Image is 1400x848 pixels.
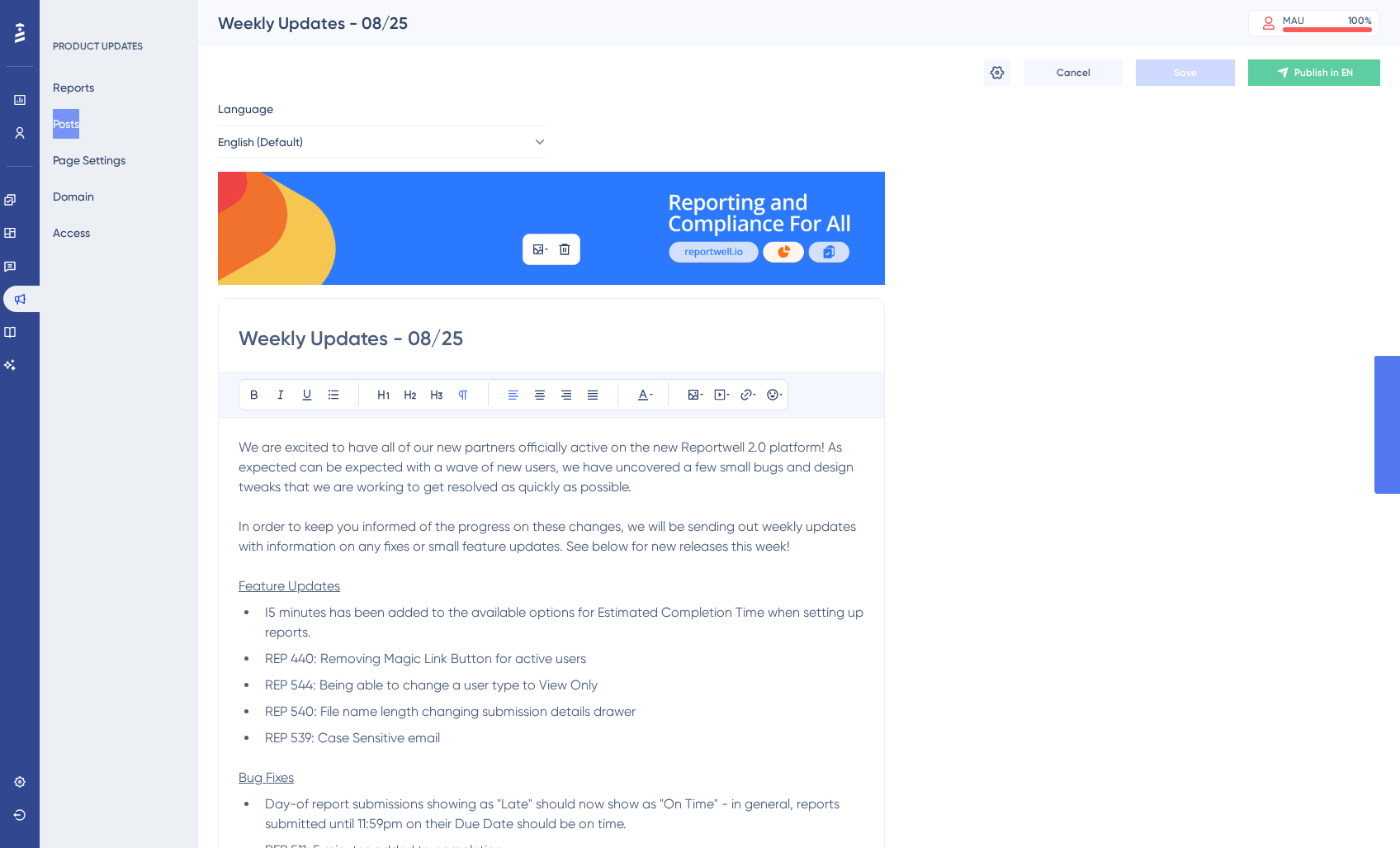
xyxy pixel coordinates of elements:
[218,126,548,159] button: English (Default)
[1174,66,1197,79] span: Save
[265,730,440,746] span: REP 539: Case Sensitive email
[1331,783,1380,832] iframe: UserGuiding AI Assistant Launcher
[239,325,864,352] input: Post Title
[265,796,843,831] span: Day-of report submissions showing as "Late" should now show as "On Time" - in general, reports su...
[1348,14,1372,27] div: 100 %
[1248,59,1380,86] button: Publish in EN
[53,109,79,139] button: Posts
[239,439,857,495] span: We are excited to have all of our new partners officially active on the new Reportwell 2.0 platfo...
[265,677,598,693] span: REP 544: Being able to change a user type to View Only
[265,604,867,640] span: I5 minutes has been added to the available options for Estimated Completion Time when setting up ...
[1136,59,1235,86] button: Save
[265,651,586,666] span: REP 440: Removing Magic Link Button for active users
[1294,66,1353,79] span: Publish in EN
[218,99,273,119] span: Language
[53,145,125,175] button: Page Settings
[239,770,294,785] span: Bug Fixes
[1024,59,1123,86] button: Cancel
[218,132,303,152] span: English (Default)
[53,40,143,53] div: PRODUCT UPDATES
[53,182,94,211] button: Domain
[265,704,636,719] span: REP 540: File name length changing submission details drawer
[1283,14,1304,27] div: MAU
[239,519,859,554] span: In order to keep you informed of the progress on these changes, we will be sending out weekly upd...
[218,12,1207,35] div: Weekly Updates - 08/25
[218,172,885,285] img: file-1756236266409.png
[1057,66,1090,79] span: Cancel
[239,578,340,594] span: Feature Updates
[53,218,90,248] button: Access
[53,73,94,102] button: Reports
